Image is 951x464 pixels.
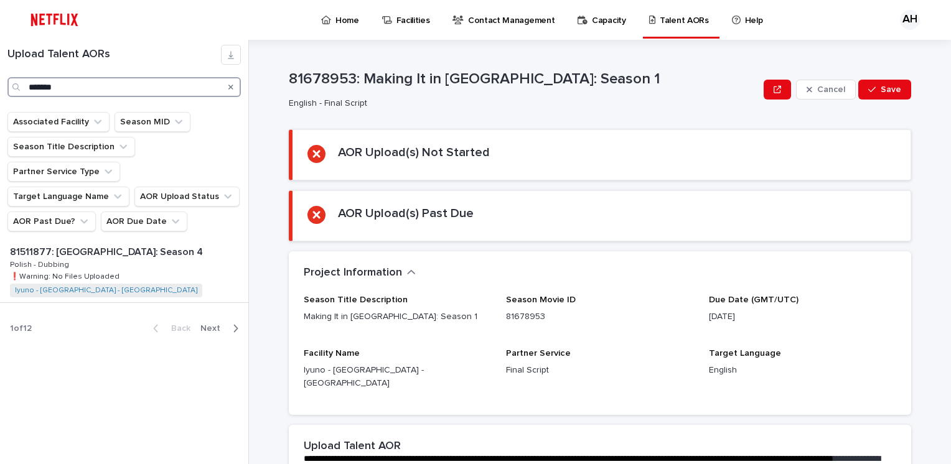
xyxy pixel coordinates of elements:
[506,349,571,358] span: Partner Service
[304,440,401,453] h2: Upload Talent AOR
[506,295,576,304] span: Season Movie ID
[304,349,360,358] span: Facility Name
[858,80,911,100] button: Save
[164,324,190,333] span: Back
[195,323,248,334] button: Next
[338,206,474,221] h2: AOR Upload(s) Past Due
[338,145,490,160] h2: AOR Upload(s) Not Started
[709,310,896,323] p: [DATE]
[7,77,241,97] input: Search
[143,323,195,334] button: Back
[709,295,799,304] span: Due Date (GMT/UTC)
[304,295,408,304] span: Season Title Description
[134,187,240,206] button: AOR Upload Status
[10,244,205,258] p: 81511877: [GEOGRAPHIC_DATA]: Season 4
[7,162,120,182] button: Partner Service Type
[506,364,693,377] p: Final Script
[881,85,901,94] span: Save
[900,10,920,30] div: AH
[304,266,402,280] h2: Project Information
[7,211,96,231] button: AOR Past Due?
[289,70,759,88] p: 81678953: Making It in [GEOGRAPHIC_DATA]: Season 1
[709,364,896,377] p: English
[304,310,491,323] p: Making It in [GEOGRAPHIC_DATA]: Season 1
[506,310,693,323] p: 81678953
[304,266,416,280] button: Project Information
[304,364,491,390] p: Iyuno - [GEOGRAPHIC_DATA] - [GEOGRAPHIC_DATA]
[10,270,122,281] p: ❗️Warning: No Files Uploaded
[7,48,221,62] h1: Upload Talent AORs
[115,112,190,132] button: Season MID
[15,286,197,295] a: Iyuno - [GEOGRAPHIC_DATA] - [GEOGRAPHIC_DATA]
[200,324,228,333] span: Next
[817,85,845,94] span: Cancel
[7,137,135,157] button: Season Title Description
[7,112,110,132] button: Associated Facility
[10,258,72,269] p: Polish - Dubbing
[7,187,129,206] button: Target Language Name
[796,80,856,100] button: Cancel
[289,98,754,109] p: English - Final Script
[709,349,781,358] span: Target Language
[101,211,187,231] button: AOR Due Date
[25,7,84,32] img: ifQbXi3ZQGMSEF7WDB7W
